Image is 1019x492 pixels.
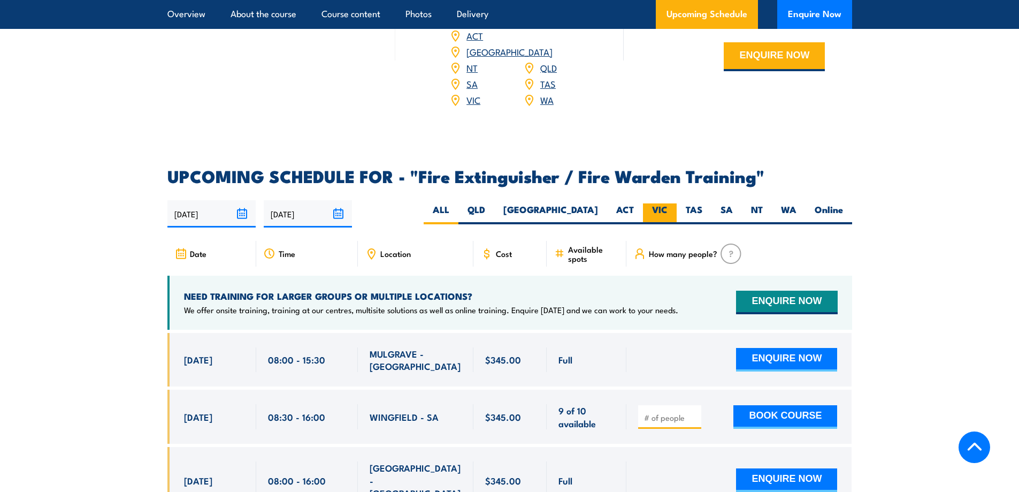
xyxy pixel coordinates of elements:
span: $345.00 [485,411,521,423]
label: NT [742,203,772,224]
a: [GEOGRAPHIC_DATA] [466,45,553,58]
a: TAS [540,77,556,90]
label: SA [711,203,742,224]
a: ACT [466,29,483,42]
p: We offer onsite training, training at our centres, multisite solutions as well as online training... [184,305,678,315]
a: NT [466,61,478,74]
label: QLD [458,203,494,224]
button: ENQUIRE NOW [736,468,837,492]
label: [GEOGRAPHIC_DATA] [494,203,607,224]
h2: UPCOMING SCHEDULE FOR - "Fire Extinguisher / Fire Warden Training" [167,168,852,183]
label: WA [772,203,806,224]
span: Location [380,249,411,258]
label: ALL [424,203,458,224]
span: Full [558,474,572,487]
span: 08:00 - 15:30 [268,353,325,366]
span: Time [279,249,295,258]
label: TAS [677,203,711,224]
label: Online [806,203,852,224]
a: QLD [540,61,557,74]
button: BOOK COURSE [733,405,837,429]
span: [DATE] [184,474,212,487]
input: From date [167,200,256,228]
h4: NEED TRAINING FOR LARGER GROUPS OR MULTIPLE LOCATIONS? [184,290,678,302]
button: ENQUIRE NOW [724,42,825,71]
span: [DATE] [184,353,212,366]
input: To date [264,200,352,228]
span: 9 of 10 available [558,404,615,429]
a: VIC [466,93,480,106]
span: 08:30 - 16:00 [268,411,325,423]
span: [DATE] [184,411,212,423]
input: # of people [644,412,698,423]
button: ENQUIRE NOW [736,291,837,314]
span: How many people? [649,249,717,258]
label: VIC [643,203,677,224]
span: Available spots [568,245,619,263]
span: WINGFIELD - SA [370,411,439,423]
span: $345.00 [485,353,521,366]
span: $345.00 [485,474,521,487]
span: Date [190,249,206,258]
label: ACT [607,203,643,224]
a: WA [540,93,554,106]
span: MULGRAVE - [GEOGRAPHIC_DATA] [370,347,462,373]
span: Cost [496,249,512,258]
span: 08:00 - 16:00 [268,474,326,487]
a: SA [466,77,478,90]
span: Full [558,353,572,366]
button: ENQUIRE NOW [736,348,837,372]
